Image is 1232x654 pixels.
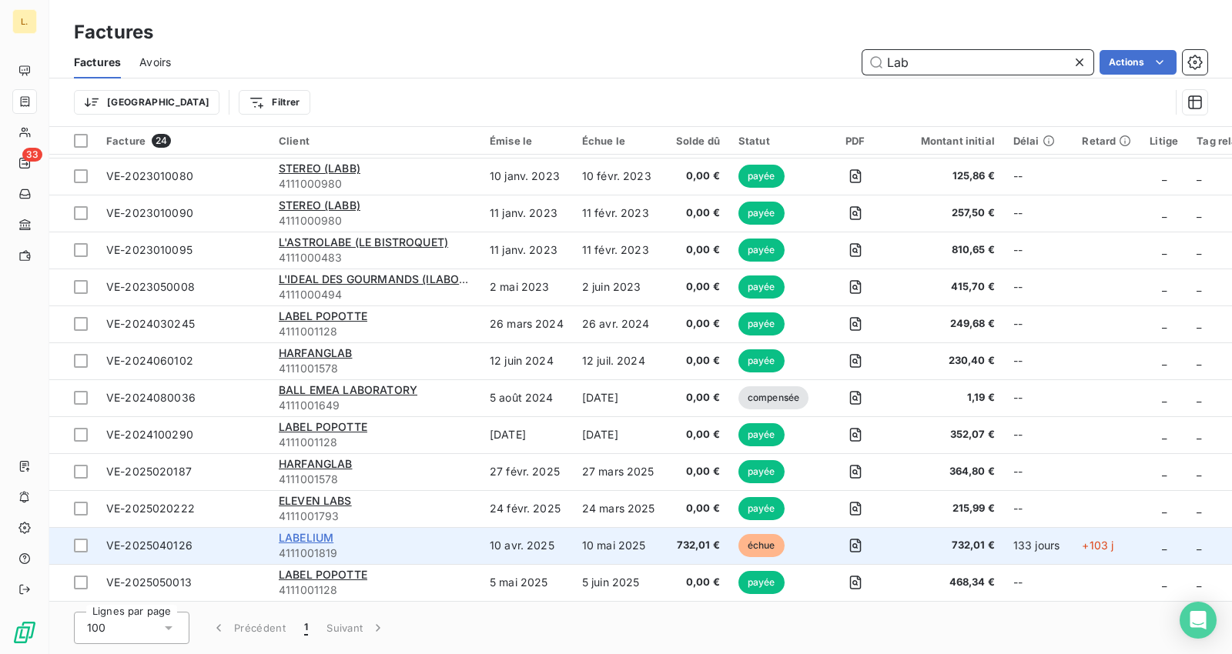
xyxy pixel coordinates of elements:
span: payée [738,423,785,446]
td: -- [1004,269,1073,305]
div: Retard [1082,135,1131,147]
span: 0,00 € [674,279,720,295]
span: payée [738,460,785,483]
div: Client [279,135,471,147]
div: Litige [1150,135,1178,147]
span: 4111001128 [279,435,471,450]
span: Avoirs [139,55,171,70]
span: _ [1162,206,1167,219]
span: 4111001649 [279,398,471,413]
td: 10 févr. 2023 [573,158,665,195]
span: payée [738,239,785,262]
span: _ [1197,280,1201,293]
span: 33 [22,148,42,162]
td: 5 juin 2025 [573,564,665,601]
span: _ [1162,465,1167,478]
span: 100 [87,620,105,636]
span: 810,65 € [902,242,995,258]
span: compensée [738,386,808,409]
div: Statut [738,135,808,147]
span: 4111001128 [279,324,471,339]
span: _ [1197,243,1201,256]
div: Open Intercom Messenger [1180,602,1217,639]
td: 2 mai 2023 [480,269,573,305]
span: 352,07 € [902,427,995,442]
span: Factures [74,55,121,70]
td: [DATE] [573,379,665,416]
td: 11 janv. 2023 [480,195,573,232]
td: [DATE] [573,416,665,453]
span: L'IDEAL DES GOURMANDS (ILABOGISTIQUE) [279,272,514,285]
span: 0,00 € [674,501,720,516]
span: payée [738,202,785,225]
span: 4111001819 [279,546,471,561]
span: LABEL POPOTTE [279,309,367,322]
span: BALL EMEA LABORATORY [279,383,417,396]
span: 0,00 € [674,575,720,590]
span: Facture [106,135,146,147]
td: -- [1004,379,1073,416]
span: 0,00 € [674,169,720,184]
td: 10 mai 2025 [573,527,665,564]
span: 249,68 € [902,316,995,332]
span: HARFANGLAB [279,346,353,359]
span: VE-2024100290 [106,428,193,441]
button: 1 [295,612,317,644]
span: 4111001578 [279,472,471,487]
span: 732,01 € [674,538,720,553]
span: LABEL POPOTTE [279,420,367,433]
button: Précédent [202,612,295,644]
span: VE-2025020187 [106,465,192,478]
span: _ [1197,354,1201,367]
span: _ [1162,280,1167,293]
span: 215,99 € [902,501,995,516]
td: -- [1004,490,1073,527]
span: payée [738,275,785,299]
td: 27 mars 2025 [573,453,665,490]
span: STEREO (LABB) [279,162,360,175]
button: Suivant [317,612,395,644]
td: 12 juin 2024 [480,342,573,379]
span: payée [738,349,785,372]
span: 0,00 € [674,464,720,479]
span: _ [1197,502,1201,515]
span: VE-2024030245 [106,317,195,330]
span: L'ASTROLABE (LE BISTROQUET) [279,235,448,249]
button: [GEOGRAPHIC_DATA] [74,90,219,115]
div: Émise le [490,135,564,147]
span: VE-2023010095 [106,243,192,256]
td: 11 févr. 2023 [573,195,665,232]
span: 4111001793 [279,509,471,524]
td: -- [1004,195,1073,232]
span: payée [738,312,785,335]
span: 4111001578 [279,361,471,376]
span: _ [1162,354,1167,367]
img: Logo LeanPay [12,620,37,645]
span: +103 j [1082,539,1113,552]
span: 0,00 € [674,205,720,221]
td: 5 août 2024 [480,379,573,416]
span: 257,50 € [902,205,995,221]
span: 468,34 € [902,575,995,590]
span: _ [1197,206,1201,219]
div: Délai [1013,135,1064,147]
span: VE-2025040126 [106,539,192,552]
span: 0,00 € [674,427,720,442]
div: L. [12,9,37,34]
span: ELEVEN LABS [279,494,352,507]
span: VE-2023010080 [106,169,193,182]
span: 0,00 € [674,390,720,405]
span: VE-2024060102 [106,354,193,367]
span: _ [1162,391,1167,404]
span: _ [1162,317,1167,330]
h3: Factures [74,18,153,46]
td: 26 avr. 2024 [573,305,665,342]
button: Filtrer [239,90,310,115]
span: 4111001128 [279,582,471,598]
td: -- [1004,158,1073,195]
span: 0,00 € [674,316,720,332]
span: payée [738,497,785,520]
button: Actions [1100,50,1177,75]
span: _ [1197,391,1201,404]
span: 0,00 € [674,353,720,369]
